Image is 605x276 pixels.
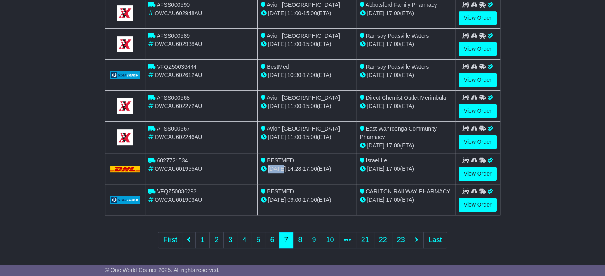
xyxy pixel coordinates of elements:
span: Abbotsford Family Pharmacy [366,2,437,8]
a: 9 [307,232,321,248]
a: View Order [459,198,497,212]
span: VFQZ50036444 [157,64,196,70]
a: 6 [265,232,279,248]
span: Direct Chemist Outlet Merimbula [366,95,446,101]
span: 14:28 [287,166,301,172]
span: 10:30 [287,72,301,78]
img: GetCarrierServiceLogo [117,5,133,21]
a: 1 [195,232,210,248]
a: 10 [321,232,339,248]
span: 15:00 [303,134,317,140]
a: 3 [223,232,237,248]
span: 11:00 [287,10,301,16]
span: [DATE] [367,142,384,149]
span: 17:00 [303,72,317,78]
a: 21 [356,232,374,248]
div: - (ETA) [261,102,353,110]
img: GetCarrierServiceLogo [117,98,133,114]
div: - (ETA) [261,133,353,141]
span: [DATE] [268,72,286,78]
img: GetCarrierServiceLogo [117,36,133,52]
div: - (ETA) [261,165,353,173]
span: 17:00 [386,10,400,16]
img: GetCarrierServiceLogo [110,71,140,79]
span: OWCAU602948AU [154,10,202,16]
span: 17:00 [386,166,400,172]
span: 17:00 [303,197,317,203]
img: GetCarrierServiceLogo [110,196,140,204]
span: [DATE] [367,197,384,203]
div: (ETA) [360,196,451,204]
span: [DATE] [268,197,286,203]
span: Avion [GEOGRAPHIC_DATA] [267,2,340,8]
span: 11:00 [287,41,301,47]
span: [DATE] [367,72,384,78]
span: Ramsay Pottsville Waters [366,33,429,39]
a: View Order [459,42,497,56]
a: 7 [279,232,293,248]
div: - (ETA) [261,196,353,204]
a: 2 [209,232,224,248]
a: View Order [459,167,497,181]
div: (ETA) [360,165,451,173]
span: AFSS000590 [157,2,190,8]
div: (ETA) [360,71,451,79]
span: OWCAU602272AU [154,103,202,109]
img: DHL.png [110,166,140,172]
span: Avion [GEOGRAPHIC_DATA] [267,95,340,101]
span: AFSS000567 [157,125,190,132]
span: [DATE] [367,10,384,16]
span: East Wahroonga Community Pharmacy [360,125,436,140]
span: 09:00 [287,197,301,203]
a: 4 [237,232,251,248]
div: (ETA) [360,141,451,150]
span: 6027721534 [157,157,188,164]
a: 8 [293,232,307,248]
span: CARLTON RAILWAY PHARMACY [366,188,450,195]
div: - (ETA) [261,71,353,79]
span: [DATE] [367,41,384,47]
span: 17:00 [386,103,400,109]
span: [DATE] [367,103,384,109]
span: [DATE] [268,103,286,109]
span: [DATE] [268,10,286,16]
div: (ETA) [360,102,451,110]
span: OWCAU602612AU [154,72,202,78]
img: GetCarrierServiceLogo [117,129,133,145]
span: 11:00 [287,103,301,109]
div: (ETA) [360,40,451,48]
span: [DATE] [367,166,384,172]
span: 17:00 [386,197,400,203]
span: Avion [GEOGRAPHIC_DATA] [267,33,340,39]
span: 17:00 [386,72,400,78]
a: 22 [374,232,392,248]
span: 11:00 [287,134,301,140]
span: OWCAU602938AU [154,41,202,47]
a: View Order [459,73,497,87]
span: [DATE] [268,41,286,47]
div: (ETA) [360,9,451,17]
a: View Order [459,104,497,118]
span: [DATE] [268,166,286,172]
span: VFQZ50036293 [157,188,196,195]
span: AFSS000568 [157,95,190,101]
span: 17:00 [386,142,400,149]
span: BESTMED [267,157,294,164]
span: OWCAU601903AU [154,197,202,203]
span: 17:00 [386,41,400,47]
span: Ramsay Pottsville Waters [366,64,429,70]
span: Avion [GEOGRAPHIC_DATA] [267,125,340,132]
a: Last [423,232,447,248]
span: © One World Courier 2025. All rights reserved. [105,267,220,273]
span: 15:00 [303,103,317,109]
span: Israel Le [366,157,387,164]
span: 15:00 [303,41,317,47]
span: BestMed [267,64,289,70]
a: 23 [392,232,410,248]
span: OWCAU601955AU [154,166,202,172]
span: AFSS000589 [157,33,190,39]
div: - (ETA) [261,9,353,17]
span: BESTMED [267,188,294,195]
span: 17:00 [303,166,317,172]
a: First [158,232,182,248]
